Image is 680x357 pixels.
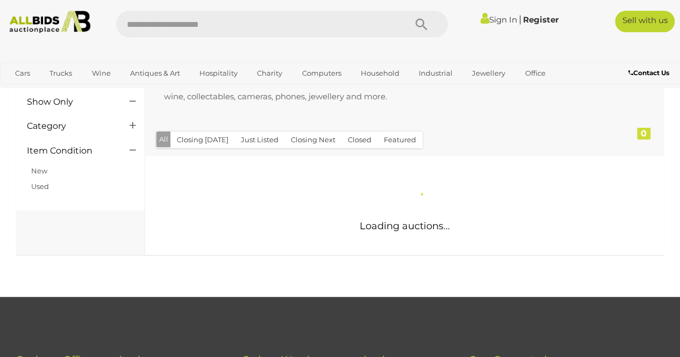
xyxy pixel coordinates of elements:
a: Sports [8,82,44,100]
a: Antiques & Art [123,64,187,82]
a: Household [354,64,406,82]
button: Search [394,11,448,38]
img: Allbids.com.au [5,11,95,33]
button: Closed [341,132,378,148]
h4: Category [27,121,113,131]
button: Just Listed [234,132,285,148]
a: Trucks [42,64,79,82]
div: 0 [637,128,650,140]
button: Featured [377,132,423,148]
a: Computers [295,64,348,82]
a: Register [523,14,559,25]
b: Contact Us [628,69,669,77]
a: Sign In [481,14,517,25]
a: Wine [84,64,117,82]
button: Closing Next [284,132,342,148]
a: Sell with us [615,11,675,32]
a: Used [31,182,49,191]
a: [GEOGRAPHIC_DATA] [49,82,140,100]
a: Contact Us [628,67,672,79]
a: Hospitality [192,64,245,82]
a: Office [518,64,552,82]
a: Industrial [412,64,460,82]
h4: Item Condition [27,146,113,156]
span: | [519,13,521,25]
a: Cars [8,64,37,82]
button: Closing [DATE] [170,132,235,148]
a: New [31,166,47,175]
button: All [156,132,171,147]
a: Jewellery [465,64,512,82]
span: Loading auctions... [360,220,450,232]
h4: Show Only [27,97,113,107]
a: Charity [250,64,289,82]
